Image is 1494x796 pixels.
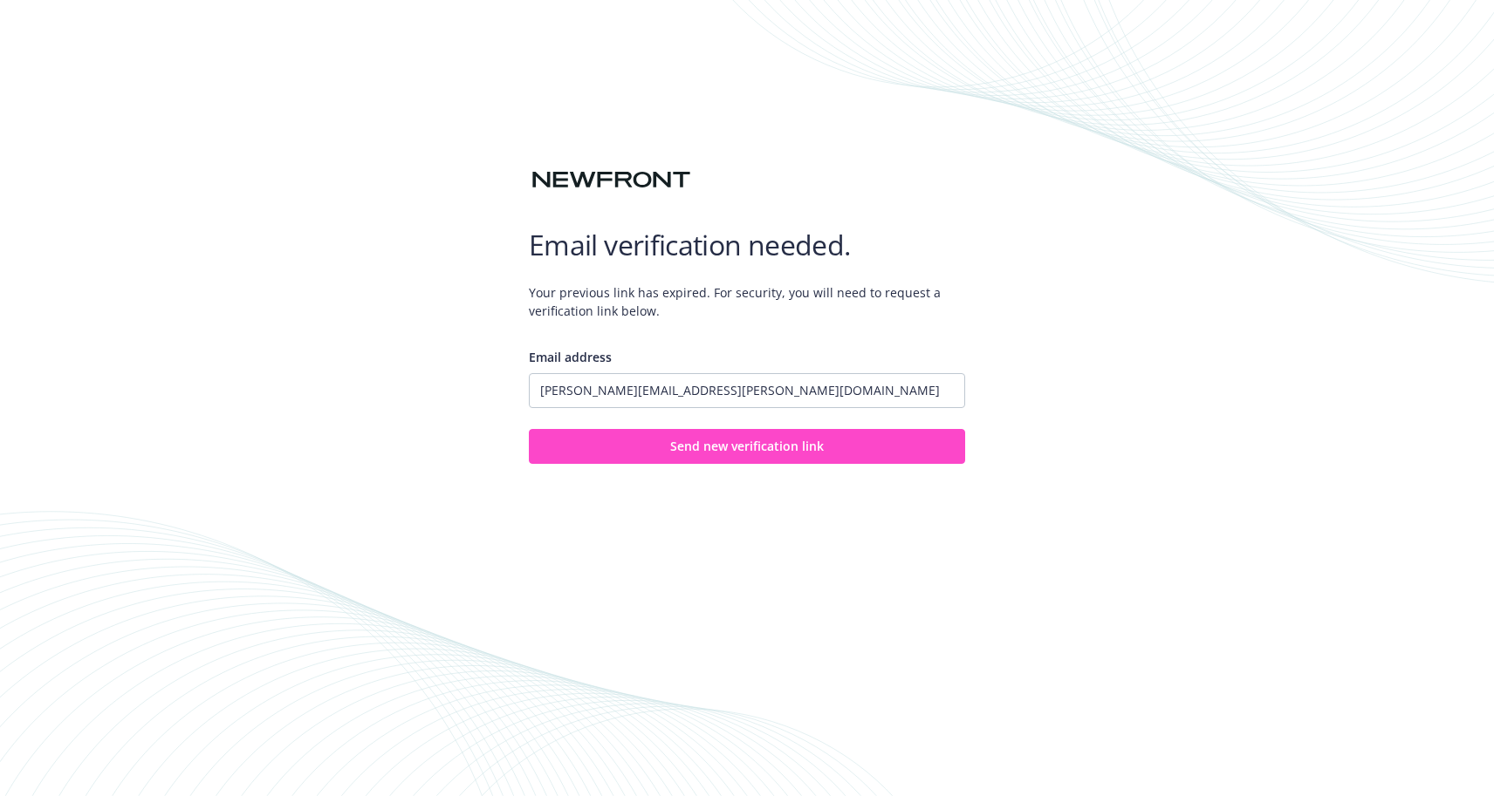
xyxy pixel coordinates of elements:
[529,429,965,464] button: Send new verification link
[529,373,965,408] input: Enter your email
[529,269,965,334] span: Your previous link has expired. For security, you will need to request a verification link below.
[529,349,612,365] span: Email address
[529,165,694,195] img: Newfront logo
[529,228,965,262] h1: Email verification needed.
[670,438,824,454] span: Send new verification link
